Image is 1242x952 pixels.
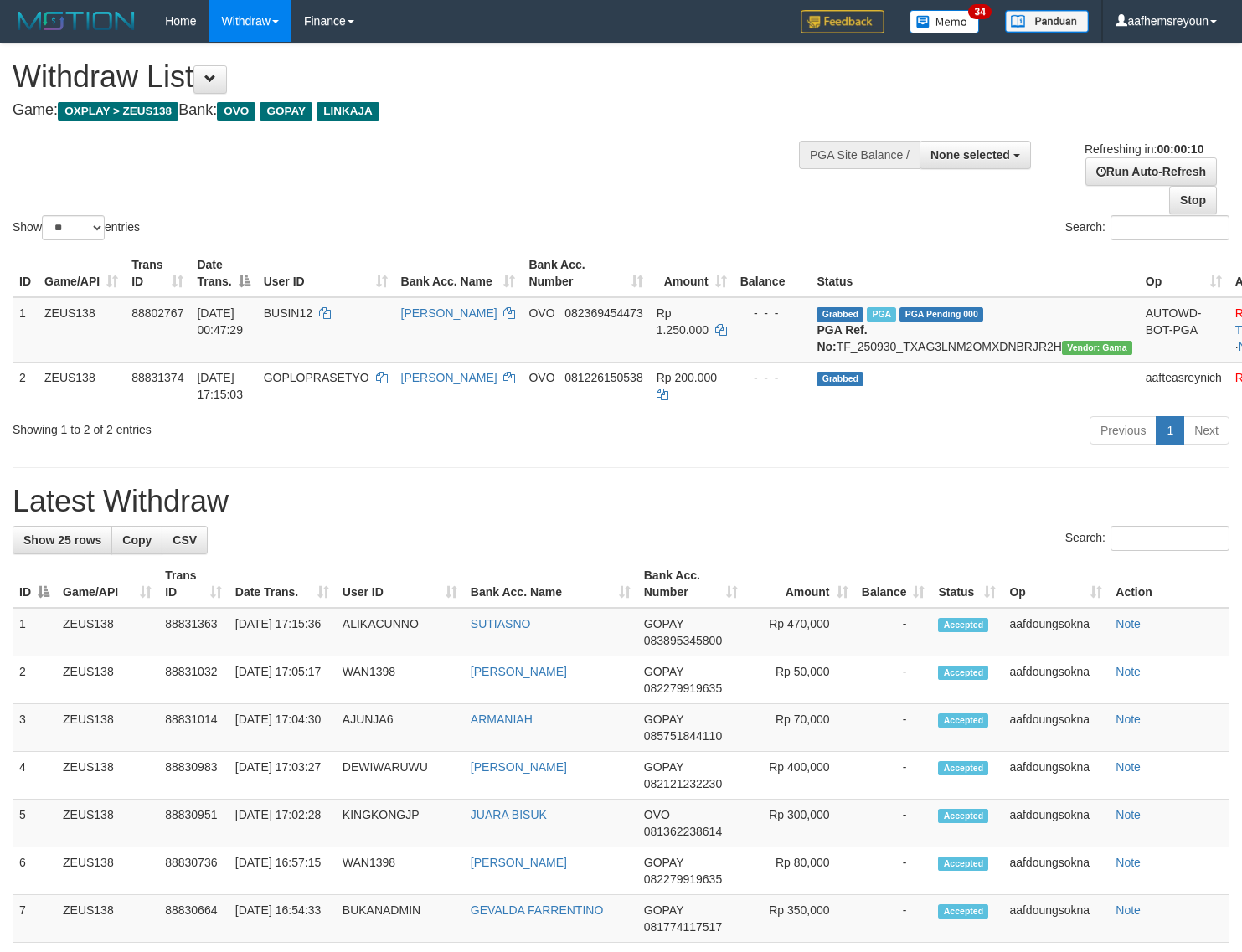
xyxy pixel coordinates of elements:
[644,777,722,790] span: Copy 082121232230 to clipboard
[1002,895,1109,943] td: aafdoungsokna
[229,895,336,943] td: [DATE] 16:54:33
[1002,704,1109,752] td: aafdoungsokna
[564,306,642,320] span: Copy 082369454473 to clipboard
[197,371,243,401] span: [DATE] 17:15:03
[56,608,158,656] td: ZEUS138
[158,704,229,752] td: 88831014
[264,306,312,320] span: BUSIN12
[13,800,56,847] td: 5
[855,847,932,895] td: -
[1116,903,1141,917] a: Note
[13,60,812,94] h1: Withdraw List
[817,372,863,386] span: Grabbed
[650,250,734,297] th: Amount: activate to sort column ascending
[13,847,56,895] td: 6
[13,362,38,409] td: 2
[938,904,988,919] span: Accepted
[471,856,567,869] a: [PERSON_NAME]
[817,323,867,353] b: PGA Ref. No:
[336,704,464,752] td: AJUNJA6
[158,608,229,656] td: 88831363
[158,800,229,847] td: 88830951
[1116,665,1141,678] a: Note
[131,306,183,320] span: 88802767
[58,102,178,121] span: OXPLAY > ZEUS138
[1085,142,1203,156] span: Refreshing in:
[899,307,983,322] span: PGA Pending
[644,856,683,869] span: GOPAY
[1139,297,1229,363] td: AUTOWD-BOT-PGA
[855,560,932,608] th: Balance: activate to sort column ascending
[801,10,884,33] img: Feedback.jpg
[644,760,683,774] span: GOPAY
[657,371,717,384] span: Rp 200.000
[1065,215,1229,240] label: Search:
[471,713,533,726] a: ARMANIAH
[938,713,988,728] span: Accepted
[644,617,683,630] span: GOPAY
[317,102,379,121] span: LINKAJA
[644,920,722,934] span: Copy 081774117517 to clipboard
[1183,416,1229,445] a: Next
[13,704,56,752] td: 3
[644,808,670,821] span: OVO
[1116,760,1141,774] a: Note
[528,306,554,320] span: OVO
[855,752,932,800] td: -
[38,362,125,409] td: ZEUS138
[817,307,863,322] span: Grabbed
[13,656,56,704] td: 2
[260,102,312,121] span: GOPAY
[644,682,722,695] span: Copy 082279919635 to clipboard
[122,533,152,547] span: Copy
[190,250,256,297] th: Date Trans.: activate to sort column descending
[1090,416,1157,445] a: Previous
[264,371,369,384] span: GOPLOPRASETYO
[1169,186,1217,214] a: Stop
[855,656,932,704] td: -
[13,895,56,943] td: 7
[173,533,197,547] span: CSV
[56,704,158,752] td: ZEUS138
[938,857,988,871] span: Accepted
[855,608,932,656] td: -
[1085,157,1217,186] a: Run Auto-Refresh
[810,297,1138,363] td: TF_250930_TXAG3LNM2OMXDNBRJR2H
[38,250,125,297] th: Game/API: activate to sort column ascending
[1002,752,1109,800] td: aafdoungsokna
[394,250,523,297] th: Bank Acc. Name: activate to sort column ascending
[745,800,855,847] td: Rp 300,000
[1139,362,1229,409] td: aafteasreynich
[56,847,158,895] td: ZEUS138
[1002,608,1109,656] td: aafdoungsokna
[855,704,932,752] td: -
[13,250,38,297] th: ID
[471,903,603,917] a: GEVALDA FARRENTINO
[336,608,464,656] td: ALIKACUNNO
[217,102,255,121] span: OVO
[56,752,158,800] td: ZEUS138
[745,752,855,800] td: Rp 400,000
[229,560,336,608] th: Date Trans.: activate to sort column ascending
[158,895,229,943] td: 88830664
[13,215,140,240] label: Show entries
[644,825,722,838] span: Copy 081362238614 to clipboard
[968,4,991,19] span: 34
[1002,800,1109,847] td: aafdoungsokna
[56,560,158,608] th: Game/API: activate to sort column ascending
[471,665,567,678] a: [PERSON_NAME]
[657,306,709,337] span: Rp 1.250.000
[111,526,162,554] a: Copy
[644,903,683,917] span: GOPAY
[158,560,229,608] th: Trans ID: activate to sort column ascending
[1109,560,1229,608] th: Action
[336,752,464,800] td: DEWIWARUWU
[644,729,722,743] span: Copy 085751844110 to clipboard
[13,485,1229,518] h1: Latest Withdraw
[1111,215,1229,240] input: Search:
[938,666,988,680] span: Accepted
[229,752,336,800] td: [DATE] 17:03:27
[13,752,56,800] td: 4
[42,215,105,240] select: Showentries
[13,608,56,656] td: 1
